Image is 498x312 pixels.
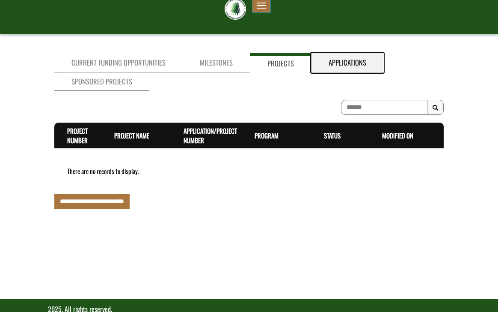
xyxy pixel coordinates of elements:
[54,72,149,91] a: Sponsored Projects
[255,131,279,140] a: Program
[183,53,250,72] a: Milestones
[54,53,183,72] a: Current Funding Opportunities
[427,100,444,115] button: Search Results
[382,131,413,140] a: Modified On
[114,131,149,140] a: Project Name
[324,131,341,140] a: Status
[54,167,444,176] div: There are no records to display.
[427,123,444,149] th: Actions
[67,126,88,144] a: Project Number
[250,53,311,72] a: Projects
[184,126,237,144] a: Application/Project Number
[341,100,427,115] input: To search on partial text, use the asterisk (*) wildcard character.
[311,53,383,72] a: Applications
